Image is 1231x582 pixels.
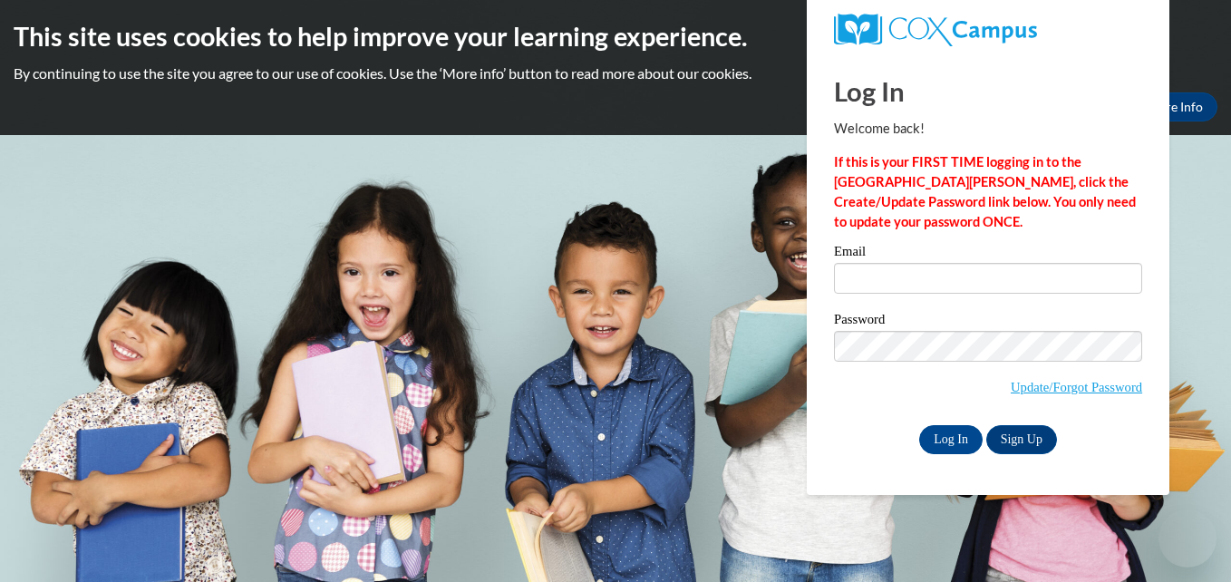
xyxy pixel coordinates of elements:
[14,63,1217,83] p: By continuing to use the site you agree to our use of cookies. Use the ‘More info’ button to read...
[834,14,1037,46] img: COX Campus
[986,425,1057,454] a: Sign Up
[834,119,1142,139] p: Welcome back!
[14,18,1217,54] h2: This site uses cookies to help improve your learning experience.
[834,73,1142,110] h1: Log In
[1011,380,1142,394] a: Update/Forgot Password
[1158,509,1216,567] iframe: Button to launch messaging window
[834,313,1142,331] label: Password
[834,154,1136,229] strong: If this is your FIRST TIME logging in to the [GEOGRAPHIC_DATA][PERSON_NAME], click the Create/Upd...
[1132,92,1217,121] a: More Info
[834,14,1142,46] a: COX Campus
[919,425,983,454] input: Log In
[834,245,1142,263] label: Email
